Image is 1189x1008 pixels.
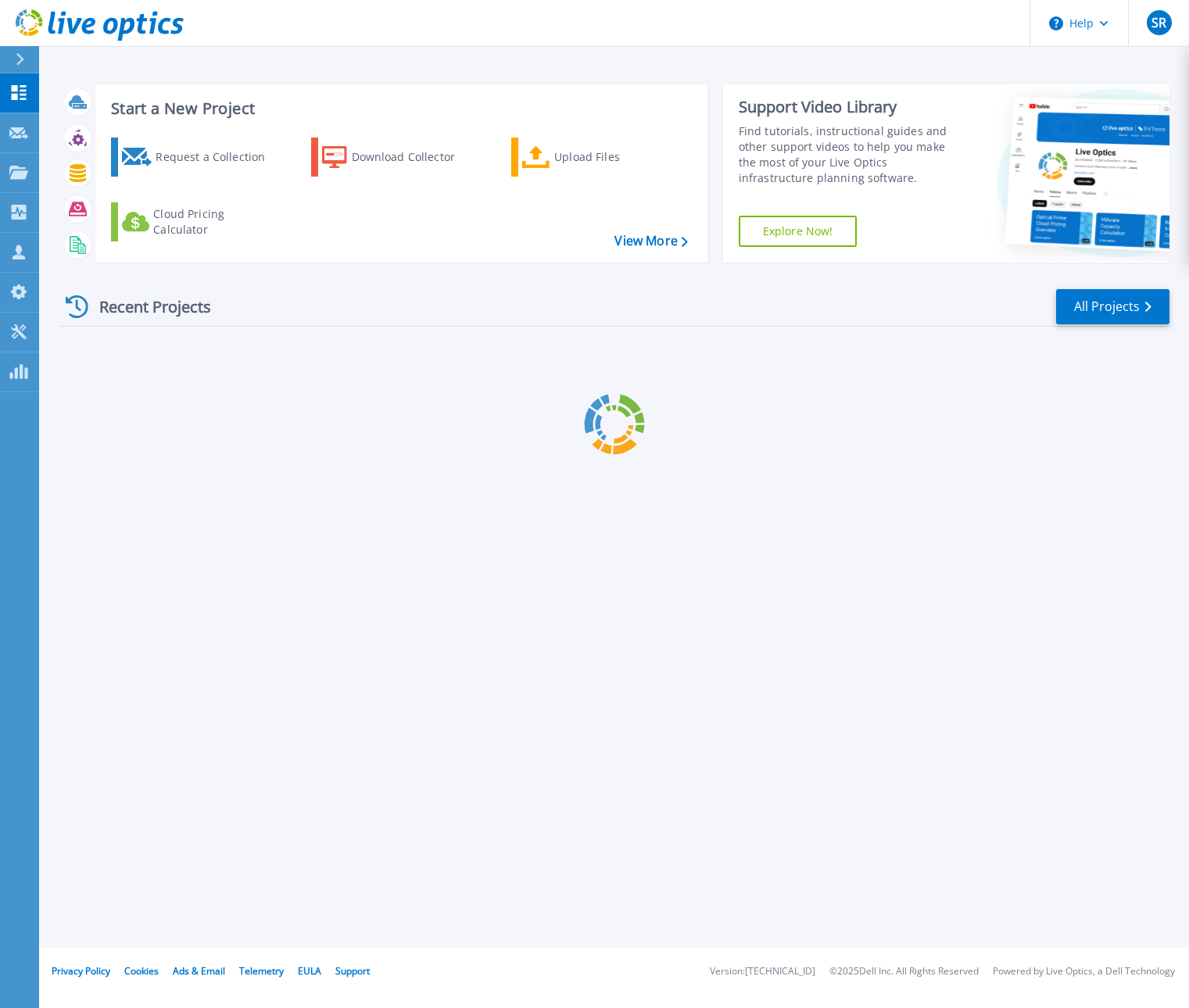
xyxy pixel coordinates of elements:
[173,964,225,978] a: Ads & Email
[352,141,477,173] div: Download Collector
[829,967,979,977] li: © 2025 Dell Inc. All Rights Reserved
[739,123,963,186] div: Find tutorials, instructional guides and other support videos to help you make the most of your L...
[111,138,285,177] a: Request a Collection
[739,97,963,117] div: Support Video Library
[156,141,281,173] div: Request a Collection
[239,964,284,978] a: Telemetry
[124,964,159,978] a: Cookies
[60,288,232,326] div: Recent Projects
[1056,289,1169,324] a: All Projects
[739,216,858,247] a: Explore Now!
[614,234,687,248] a: View More
[298,964,321,978] a: EULA
[111,100,687,117] h3: Start a New Project
[153,206,278,238] div: Cloud Pricing Calculator
[1151,16,1166,29] span: SR
[710,967,815,977] li: Version: [TECHNICAL_ID]
[554,141,679,173] div: Upload Files
[311,138,485,177] a: Download Collector
[511,138,686,177] a: Upload Files
[993,967,1175,977] li: Powered by Live Optics, a Dell Technology
[52,964,110,978] a: Privacy Policy
[111,202,285,241] a: Cloud Pricing Calculator
[335,964,370,978] a: Support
